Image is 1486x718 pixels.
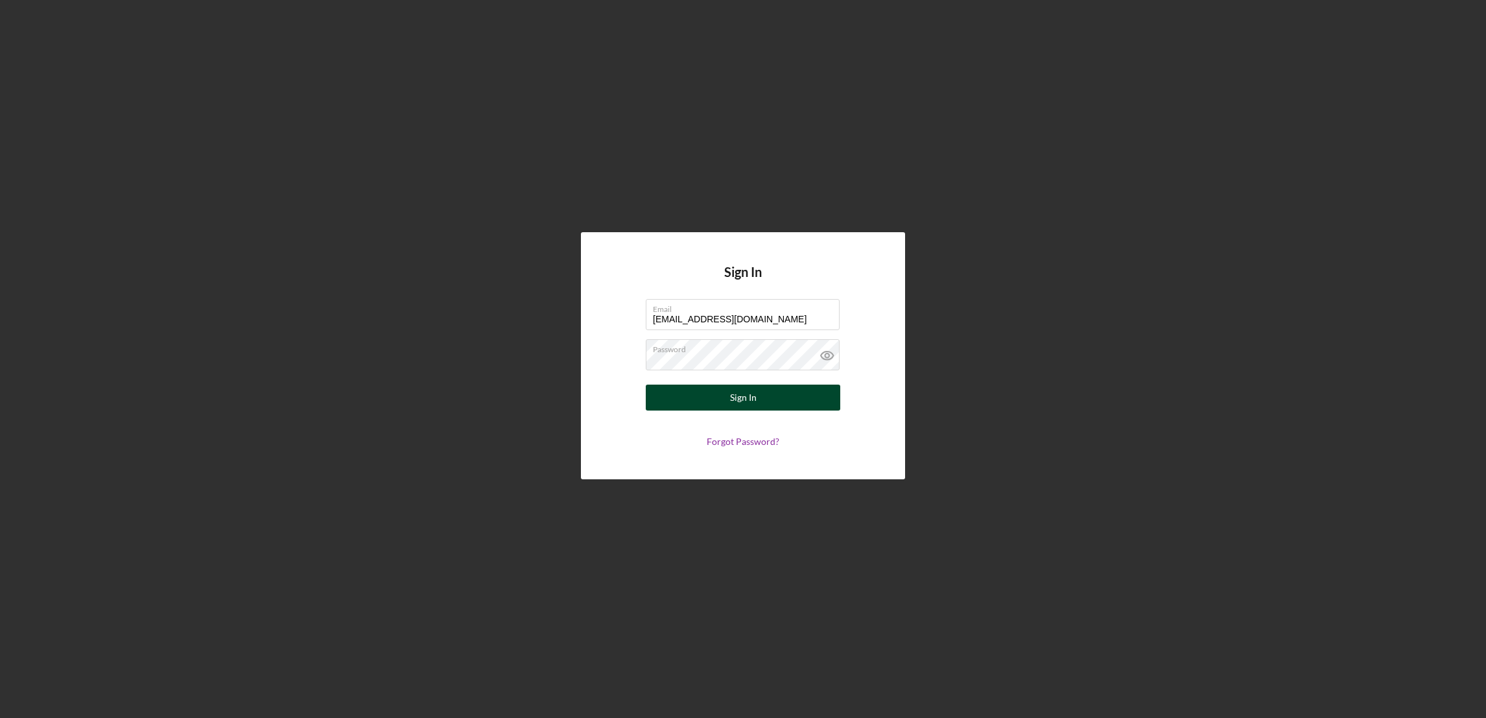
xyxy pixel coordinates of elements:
[653,300,840,314] label: Email
[724,265,762,299] h4: Sign In
[707,436,779,447] a: Forgot Password?
[730,385,757,411] div: Sign In
[653,340,840,354] label: Password
[646,385,840,411] button: Sign In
